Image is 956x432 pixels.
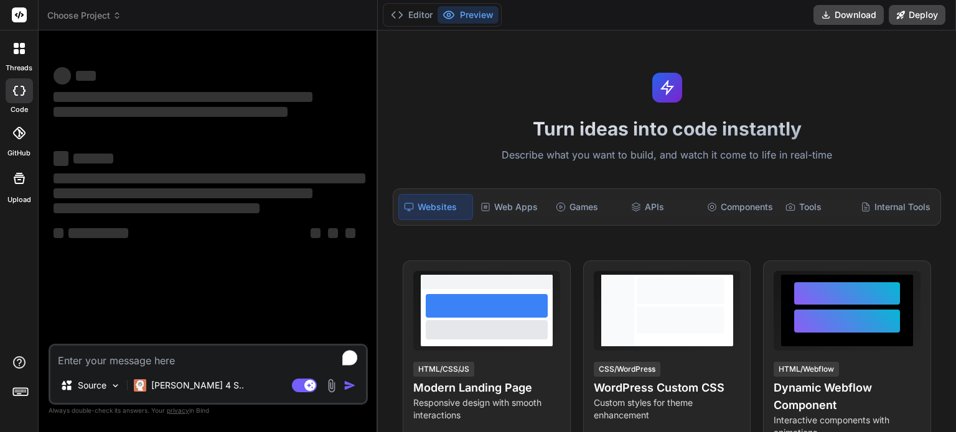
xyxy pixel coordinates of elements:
[50,346,366,368] textarea: To enrich screen reader interactions, please activate Accessibility in Grammarly extension settings
[889,5,945,25] button: Deploy
[73,154,113,163] span: ‌
[345,228,355,238] span: ‌
[54,67,71,85] span: ‌
[774,379,921,414] h4: Dynamic Webflow Component
[780,194,853,220] div: Tools
[774,362,839,377] div: HTML/Webflow
[54,107,288,117] span: ‌
[54,92,312,102] span: ‌
[438,6,499,24] button: Preview
[54,203,260,213] span: ‌
[476,194,548,220] div: Web Apps
[328,228,338,238] span: ‌
[702,194,778,220] div: Components
[344,379,356,392] img: icon
[47,9,121,22] span: Choose Project
[594,362,660,377] div: CSS/WordPress
[626,194,699,220] div: APIs
[7,148,30,159] label: GitHub
[11,104,28,115] label: code
[551,194,624,220] div: Games
[398,194,472,220] div: Websites
[49,405,368,416] p: Always double-check its answers. Your in Bind
[7,195,31,205] label: Upload
[76,71,96,81] span: ‌
[54,173,365,183] span: ‌
[151,379,244,392] p: [PERSON_NAME] 4 S..
[78,379,106,392] p: Source
[54,228,63,238] span: ‌
[413,379,560,397] h4: Modern Landing Page
[54,151,68,166] span: ‌
[856,194,935,220] div: Internal Tools
[110,380,121,391] img: Pick Models
[594,379,741,397] h4: WordPress Custom CSS
[386,6,438,24] button: Editor
[54,188,312,198] span: ‌
[813,5,884,25] button: Download
[6,63,32,73] label: threads
[594,397,741,421] p: Custom styles for theme enhancement
[324,379,339,393] img: attachment
[385,117,949,140] h1: Turn ideas into code instantly
[167,407,189,414] span: privacy
[413,362,474,377] div: HTML/CSS/JS
[413,397,560,421] p: Responsive design with smooth interactions
[311,228,321,238] span: ‌
[68,228,128,238] span: ‌
[385,147,949,163] p: Describe what you want to build, and watch it come to life in real-time
[134,379,146,392] img: Claude 4 Sonnet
